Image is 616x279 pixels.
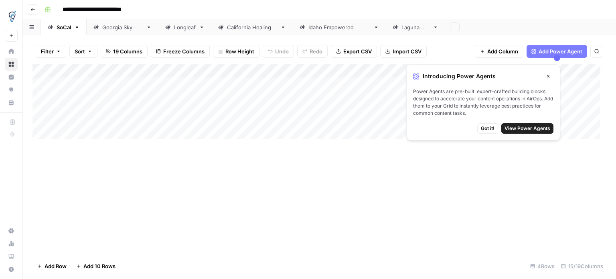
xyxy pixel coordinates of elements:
a: Longleaf [158,19,211,35]
span: Add 10 Rows [83,262,115,270]
button: Undo [263,45,294,58]
button: Add 10 Rows [71,260,120,273]
span: Freeze Columns [163,47,205,55]
a: Learning Hub [5,250,18,263]
button: Add Power Agent [527,45,587,58]
a: [US_STATE] Sky [87,19,158,35]
span: Sort [75,47,85,55]
span: Undo [275,47,289,55]
a: Laguna MH [386,19,445,35]
a: Settings [5,224,18,237]
div: 15/19 Columns [558,260,606,273]
a: Insights [5,71,18,83]
button: Sort [69,45,97,58]
span: Add Power Agent [539,47,582,55]
div: [US_STATE] Sky [102,23,143,31]
button: Redo [297,45,328,58]
span: Add Column [487,47,518,55]
span: Import CSV [393,47,421,55]
a: Home [5,45,18,58]
span: Filter [41,47,54,55]
span: Export CSV [343,47,372,55]
a: Browse [5,58,18,71]
button: Row Height [213,45,259,58]
a: Usage [5,237,18,250]
button: Workspace: TDI Content Team [5,6,18,26]
button: Export CSV [331,45,377,58]
button: Got it! [477,123,498,134]
a: Your Data [5,96,18,109]
div: 4 Rows [527,260,558,273]
span: Power Agents are pre-built, expert-crafted building blocks designed to accelerate your content op... [413,88,553,117]
button: Add Column [475,45,523,58]
span: Add Row [45,262,67,270]
button: Freeze Columns [151,45,210,58]
a: Opportunities [5,83,18,96]
a: [US_STATE] Empowered [293,19,386,35]
a: [US_STATE] Healing [211,19,293,35]
span: 19 Columns [113,47,142,55]
button: View Power Agents [501,123,553,134]
span: Row Height [225,47,254,55]
span: Got it! [481,125,494,132]
button: Filter [36,45,66,58]
button: Add Row [32,260,71,273]
div: [US_STATE] Empowered [308,23,370,31]
div: [US_STATE] Healing [227,23,277,31]
a: SoCal [41,19,87,35]
span: Redo [310,47,322,55]
div: SoCal [57,23,71,31]
button: 19 Columns [101,45,148,58]
div: Introducing Power Agents [413,71,553,81]
img: TDI Content Team Logo [5,9,19,24]
div: Longleaf [174,23,196,31]
button: Help + Support [5,263,18,276]
div: Laguna MH [401,23,430,31]
button: Import CSV [380,45,427,58]
span: View Power Agents [505,125,550,132]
